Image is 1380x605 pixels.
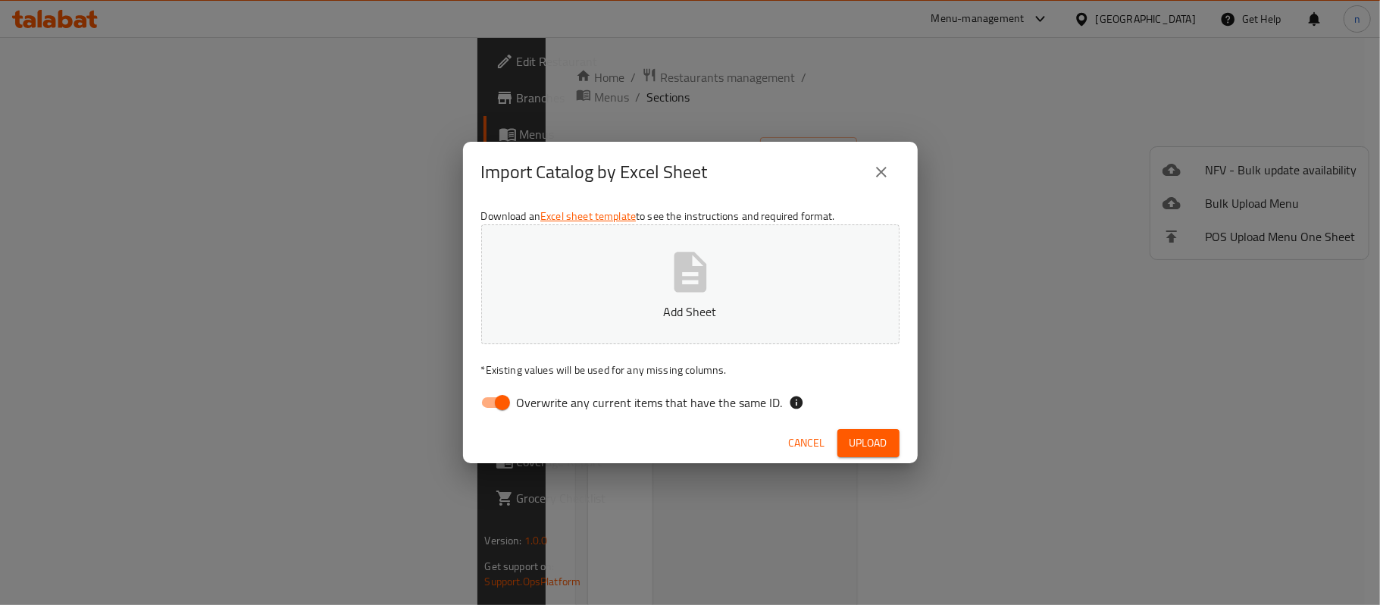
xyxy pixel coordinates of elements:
button: Add Sheet [481,224,900,344]
p: Add Sheet [505,302,876,321]
div: Download an to see the instructions and required format. [463,202,918,422]
button: Upload [837,429,900,457]
a: Excel sheet template [540,206,636,226]
button: Cancel [783,429,831,457]
button: close [863,154,900,190]
span: Cancel [789,434,825,453]
h2: Import Catalog by Excel Sheet [481,160,708,184]
span: Overwrite any current items that have the same ID. [517,393,783,412]
p: Existing values will be used for any missing columns. [481,362,900,378]
svg: If the overwrite option isn't selected, then the items that match an existing ID will be ignored ... [789,395,804,410]
span: Upload [850,434,887,453]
